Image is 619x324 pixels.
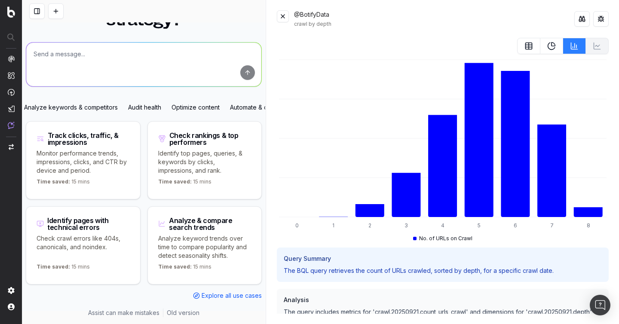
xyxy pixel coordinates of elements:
button: Not available for current data [586,38,609,54]
div: Track clicks, traffic, & impressions [48,132,130,146]
tspan: 1 [333,223,335,229]
button: table [517,38,540,54]
p: 15 mins [37,178,90,189]
tspan: 8 [587,223,590,229]
tspan: 0 [295,223,299,229]
p: Monitor performance trends, impressions, clicks, and CTR by device and period. [37,149,130,175]
img: Analytics [8,55,15,62]
p: The BQL query retrieves the count of URLs crawled, sorted by depth, for a specific crawl date. [284,266,602,275]
img: Botify logo [7,6,15,18]
div: Audit health [123,101,166,114]
img: Assist [8,122,15,129]
a: Explore all use cases [193,291,262,300]
button: BarChart [563,38,586,54]
a: Old version [167,309,199,317]
p: 15 mins [158,263,211,274]
span: Time saved: [158,263,192,270]
button: PieChart [540,38,563,54]
img: My account [8,303,15,310]
span: Time saved: [37,263,70,270]
tspan: 7 [550,223,554,229]
p: 15 mins [37,263,90,274]
div: @BotifyData [294,10,574,28]
div: Check rankings & top performers [169,132,251,146]
img: Activation [8,89,15,96]
p: 15 mins [158,178,211,189]
span: Time saved: [158,178,192,185]
img: Studio [8,105,15,112]
p: Analyze keyword trends over time to compare popularity and detect seasonality shifts. [158,234,251,260]
tspan: 3 [404,223,408,229]
h3: Query Summary [284,254,602,263]
tspan: 5 [478,223,481,229]
div: Open Intercom Messenger [590,295,610,315]
div: Identify pages with technical errors [47,217,129,231]
div: Automate & collaborate [225,101,301,114]
tspan: 4 [441,223,444,229]
div: Analyze & compare search trends [169,217,251,231]
p: Check crawl errors like 404s, canonicals, and noindex. [37,234,130,260]
img: Setting [8,287,15,294]
p: Assist can make mistakes [88,309,159,317]
span: No. of URLs on Crawl [419,235,472,242]
p: Identify top pages, queries, & keywords by clicks, impressions, and rank. [158,149,251,175]
span: Time saved: [37,178,70,185]
tspan: 6 [514,223,517,229]
div: Optimize content [166,101,225,114]
img: Switch project [9,144,14,150]
span: Explore all use cases [202,291,262,300]
tspan: 2 [368,223,371,229]
div: crawl by depth [294,21,574,28]
img: Intelligence [8,72,15,79]
h3: Analysis [284,296,602,304]
div: Analyze keywords & competitors [19,101,123,114]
